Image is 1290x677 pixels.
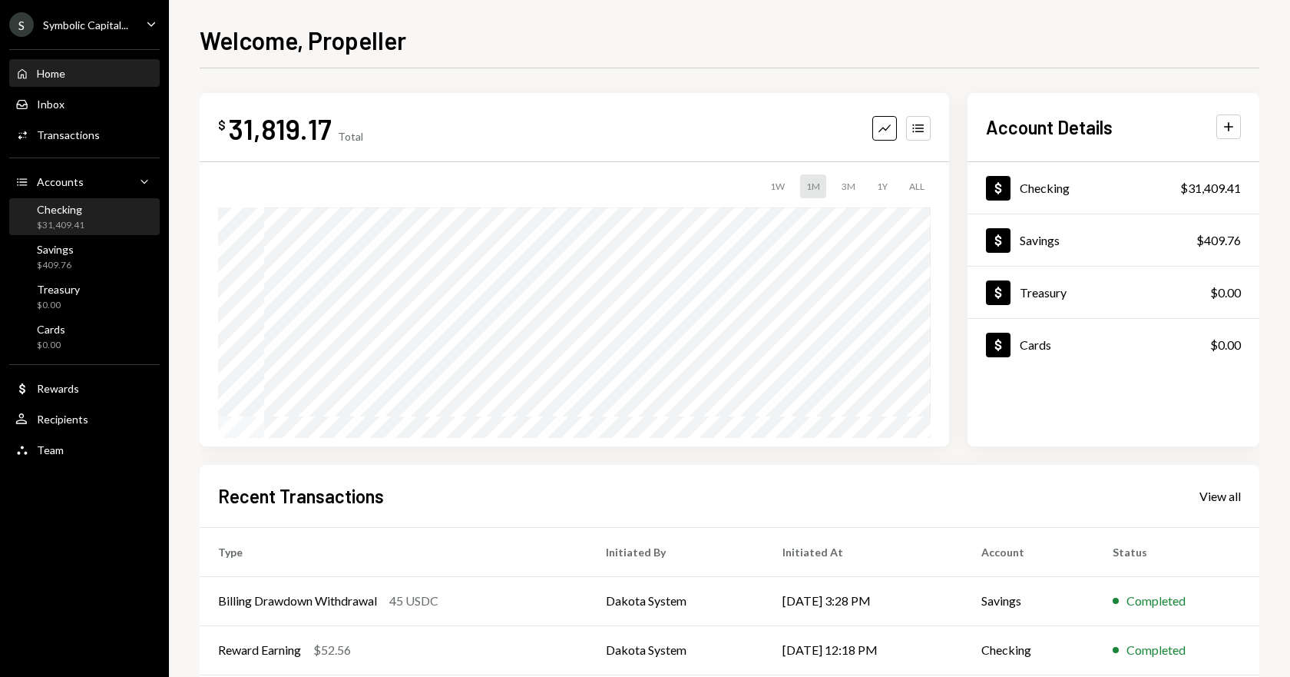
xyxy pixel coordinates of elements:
[37,323,65,336] div: Cards
[218,118,226,133] div: $
[871,174,894,198] div: 1Y
[37,243,74,256] div: Savings
[764,527,963,576] th: Initiated At
[9,121,160,148] a: Transactions
[9,90,160,118] a: Inbox
[9,318,160,355] a: Cards$0.00
[1210,336,1241,354] div: $0.00
[37,382,79,395] div: Rewards
[37,339,65,352] div: $0.00
[1199,487,1241,504] a: View all
[313,641,351,659] div: $52.56
[963,576,1093,626] td: Savings
[9,436,160,463] a: Team
[764,174,791,198] div: 1W
[1199,489,1241,504] div: View all
[1126,641,1186,659] div: Completed
[968,319,1259,370] a: Cards$0.00
[9,59,160,87] a: Home
[389,592,438,610] div: 45 USDC
[9,405,160,433] a: Recipients
[218,592,377,610] div: Billing Drawdown Withdrawal
[1020,181,1070,195] div: Checking
[37,203,84,216] div: Checking
[587,626,765,675] td: Dakota System
[1020,233,1060,247] div: Savings
[9,278,160,315] a: Treasury$0.00
[1126,592,1186,610] div: Completed
[9,374,160,402] a: Rewards
[218,483,384,509] h2: Recent Transactions
[903,174,931,198] div: ALL
[968,214,1259,266] a: Savings$409.76
[1020,285,1067,300] div: Treasury
[9,198,160,235] a: Checking$31,409.41
[800,174,826,198] div: 1M
[1180,179,1241,197] div: $31,409.41
[37,259,74,272] div: $409.76
[9,168,160,195] a: Accounts
[1210,284,1241,302] div: $0.00
[986,114,1113,140] h2: Account Details
[37,67,65,80] div: Home
[37,413,88,426] div: Recipients
[1196,231,1241,250] div: $409.76
[200,527,587,576] th: Type
[37,283,80,296] div: Treasury
[37,219,84,232] div: $31,409.41
[218,641,301,659] div: Reward Earning
[963,527,1093,576] th: Account
[338,130,363,143] div: Total
[963,626,1093,675] td: Checking
[587,576,765,626] td: Dakota System
[764,626,963,675] td: [DATE] 12:18 PM
[37,175,84,188] div: Accounts
[968,162,1259,214] a: Checking$31,409.41
[587,527,765,576] th: Initiated By
[37,443,64,456] div: Team
[1020,337,1051,352] div: Cards
[835,174,862,198] div: 3M
[968,267,1259,318] a: Treasury$0.00
[764,576,963,626] td: [DATE] 3:28 PM
[200,25,406,55] h1: Welcome, Propeller
[9,12,34,37] div: S
[37,98,64,111] div: Inbox
[9,238,160,275] a: Savings$409.76
[229,111,332,146] div: 31,819.17
[37,128,100,141] div: Transactions
[43,18,128,32] div: Symbolic Capital...
[1094,527,1259,576] th: Status
[37,299,80,312] div: $0.00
